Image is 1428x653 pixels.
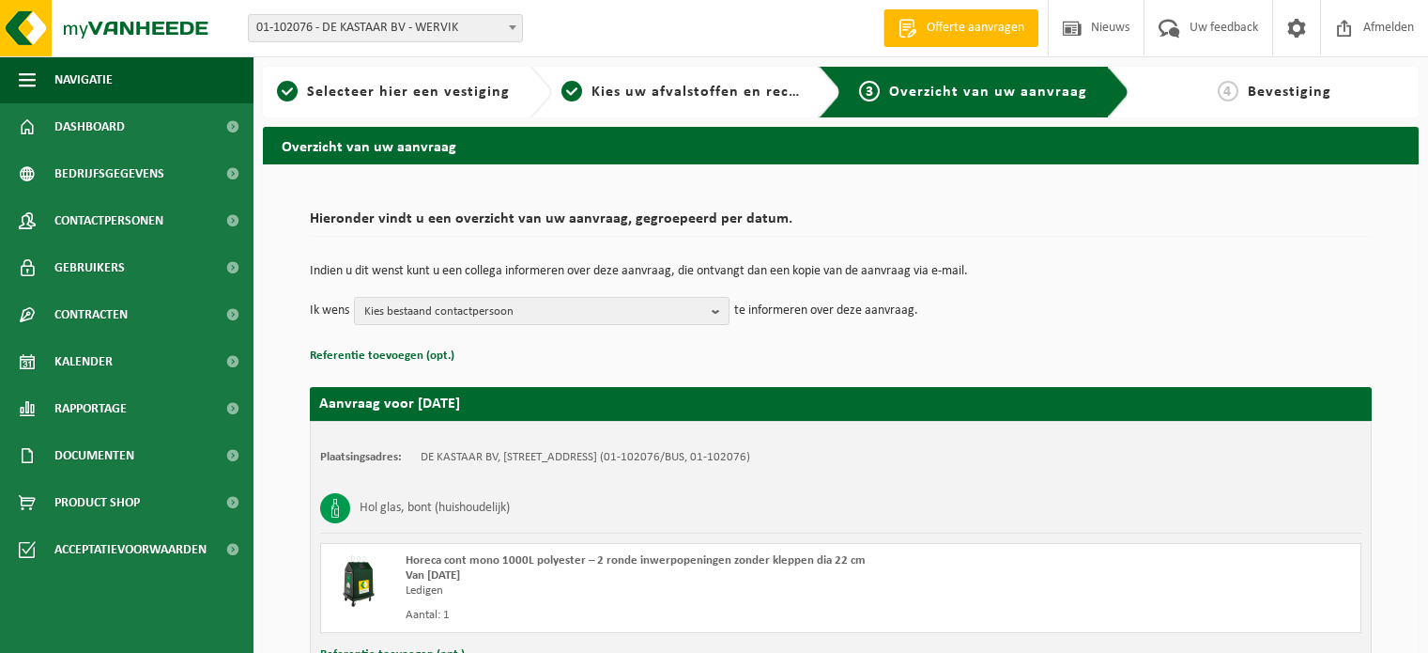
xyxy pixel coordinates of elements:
[54,197,163,244] span: Contactpersonen
[360,493,510,523] h3: Hol glas, bont (huishoudelijk)
[54,338,113,385] span: Kalender
[406,583,916,599] div: Ledigen
[922,19,1029,38] span: Offerte aanvragen
[883,9,1038,47] a: Offerte aanvragen
[561,81,804,103] a: 2Kies uw afvalstoffen en recipiënten
[54,103,125,150] span: Dashboard
[307,85,510,100] span: Selecteer hier een vestiging
[1248,85,1331,100] span: Bevestiging
[859,81,880,101] span: 3
[54,479,140,526] span: Product Shop
[1218,81,1238,101] span: 4
[734,297,918,325] p: te informeren over deze aanvraag.
[310,344,454,368] button: Referentie toevoegen (opt.)
[319,396,460,412] strong: Aanvraag voor [DATE]
[310,297,349,325] p: Ik wens
[561,81,582,101] span: 2
[249,15,522,41] span: 01-102076 - DE KASTAAR BV - WERVIK
[354,297,729,325] button: Kies bestaand contactpersoon
[54,432,134,479] span: Documenten
[263,127,1419,163] h2: Overzicht van uw aanvraag
[406,608,916,623] div: Aantal: 1
[54,291,128,338] span: Contracten
[54,56,113,103] span: Navigatie
[248,14,523,42] span: 01-102076 - DE KASTAAR BV - WERVIK
[406,554,866,567] span: Horeca cont mono 1000L polyester – 2 ronde inwerpopeningen zonder kleppen dia 22 cm
[277,81,298,101] span: 1
[330,553,387,610] img: CR-HR-1C-1000-PES-01.png
[889,85,1087,100] span: Overzicht van uw aanvraag
[320,451,402,463] strong: Plaatsingsadres:
[54,150,164,197] span: Bedrijfsgegevens
[54,526,207,573] span: Acceptatievoorwaarden
[421,450,750,465] td: DE KASTAAR BV, [STREET_ADDRESS] (01-102076/BUS, 01-102076)
[591,85,850,100] span: Kies uw afvalstoffen en recipiënten
[310,265,1372,278] p: Indien u dit wenst kunt u een collega informeren over deze aanvraag, die ontvangt dan een kopie v...
[54,244,125,291] span: Gebruikers
[364,298,704,326] span: Kies bestaand contactpersoon
[310,211,1372,237] h2: Hieronder vindt u een overzicht van uw aanvraag, gegroepeerd per datum.
[406,569,460,582] strong: Van [DATE]
[54,385,127,432] span: Rapportage
[272,81,514,103] a: 1Selecteer hier een vestiging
